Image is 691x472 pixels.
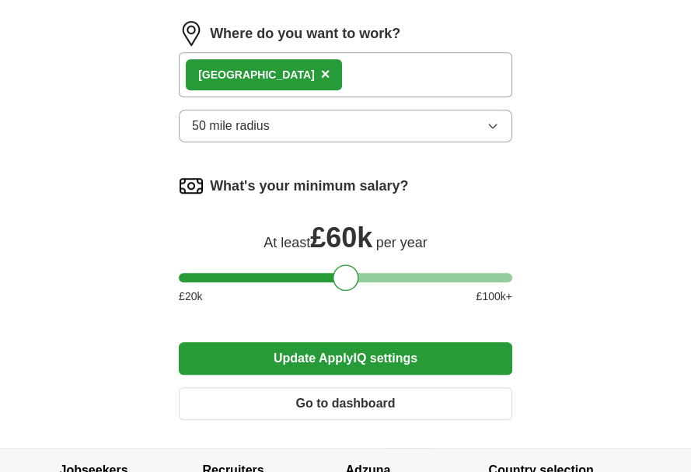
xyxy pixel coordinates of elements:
[179,387,512,420] button: Go to dashboard
[179,342,512,375] button: Update ApplyIQ settings
[192,117,270,135] span: 50 mile radius
[179,173,204,198] img: salary.png
[263,235,310,250] span: At least
[179,288,202,305] span: £ 20 k
[476,288,512,305] span: £ 100 k+
[210,23,400,44] label: Where do you want to work?
[210,176,408,197] label: What's your minimum salary?
[179,21,204,46] img: location.png
[321,65,330,82] span: ×
[179,110,512,142] button: 50 mile radius
[321,63,330,86] button: ×
[376,235,428,250] span: per year
[310,222,372,253] span: £ 60k
[198,67,315,83] div: [GEOGRAPHIC_DATA]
